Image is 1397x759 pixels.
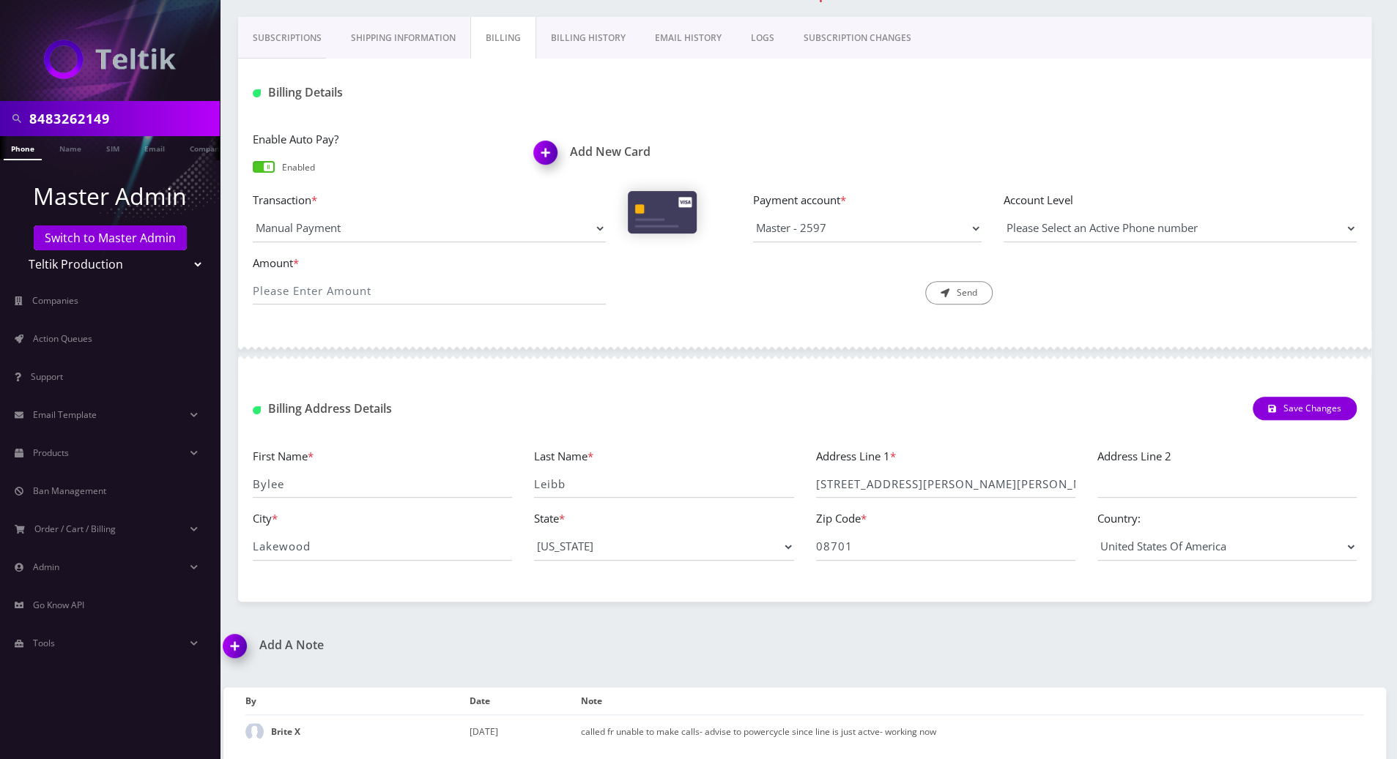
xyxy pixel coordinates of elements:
[253,192,606,209] label: Transaction
[534,448,593,465] label: Last Name
[925,281,993,304] button: Send
[253,510,278,527] label: City
[253,406,261,414] img: Billing Address Detail
[33,561,59,573] span: Admin
[789,17,926,59] a: SUBSCRIPTION CHANGES
[816,510,867,527] label: Zip Code
[34,225,187,250] a: Switch to Master Admin
[816,533,1075,561] input: Zip
[245,687,469,715] th: By
[32,294,78,307] span: Companies
[816,448,896,465] label: Address Line 1
[1097,510,1141,527] label: Country:
[470,17,536,59] a: Billing
[33,485,106,497] span: Ban Management
[31,370,63,383] span: Support
[640,17,736,59] a: EMAIL HISTORY
[33,637,55,649] span: Tools
[238,17,336,59] a: Subscriptions
[1097,448,1171,465] label: Address Line 2
[469,687,581,715] th: Date
[253,89,261,97] img: Billing Details
[536,17,640,59] a: Billing History
[581,687,1364,715] th: Note
[336,17,470,59] a: Shipping Information
[253,533,512,561] input: City
[253,255,606,272] label: Amount
[534,470,793,498] input: Last Name
[34,523,116,535] span: Order / Cart / Billing
[534,145,793,159] h1: Add New Card
[182,136,231,159] a: Company
[753,192,982,209] label: Payment account
[99,136,127,159] a: SIM
[33,446,69,459] span: Products
[223,638,794,652] a: Add A Note
[253,448,314,465] label: First Name
[52,136,89,159] a: Name
[1253,397,1357,420] button: Save Changes
[253,277,606,304] input: Please Enter Amount
[534,510,565,527] label: State
[29,105,216,132] input: Search in Company
[628,191,697,233] img: Cards
[581,715,1364,749] td: called fr unable to make calls- advise to powercycle since line is just actve- working now
[534,145,793,159] a: Add New CardAdd New Card
[253,86,606,100] h1: Billing Details
[4,136,42,160] a: Phone
[33,408,97,421] span: Email Template
[253,470,512,498] input: First Name
[271,725,300,738] strong: Brite X
[282,161,315,174] p: Enabled
[736,17,789,59] a: LOGS
[469,715,581,749] td: [DATE]
[253,131,512,148] label: Enable Auto Pay?
[1004,192,1357,209] label: Account Level
[137,136,172,159] a: Email
[44,40,176,79] img: Teltik Production
[253,402,606,416] h1: Billing Address Details
[33,332,92,345] span: Action Queues
[527,136,570,179] img: Add New Card
[816,470,1075,498] input: Address Line 1
[33,599,84,611] span: Go Know API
